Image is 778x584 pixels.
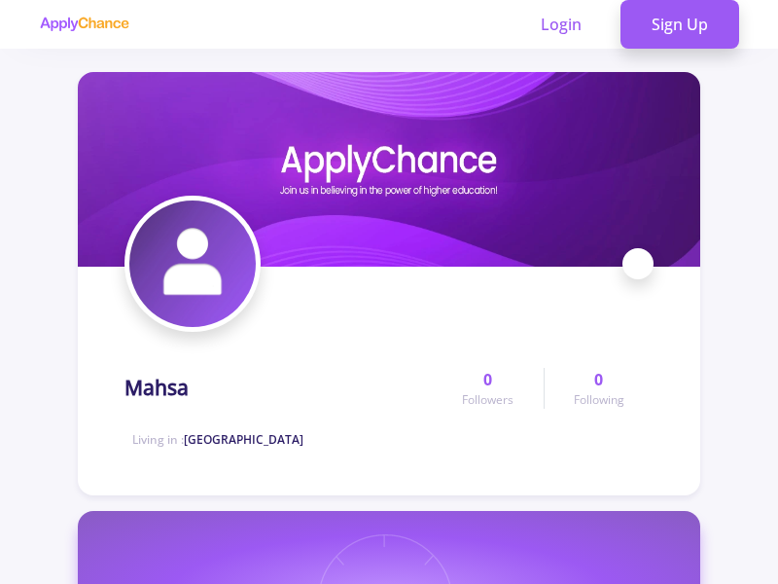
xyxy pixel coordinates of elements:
[433,368,543,409] a: 0Followers
[544,368,654,409] a: 0Following
[124,376,189,400] h1: Mahsa
[132,431,303,448] span: Living in :
[184,431,303,448] span: [GEOGRAPHIC_DATA]
[78,72,700,267] img: Mahsacover image
[594,368,603,391] span: 0
[39,17,129,32] img: applychance logo text only
[462,391,513,409] span: Followers
[574,391,624,409] span: Following
[483,368,492,391] span: 0
[129,201,256,327] img: Mahsaavatar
